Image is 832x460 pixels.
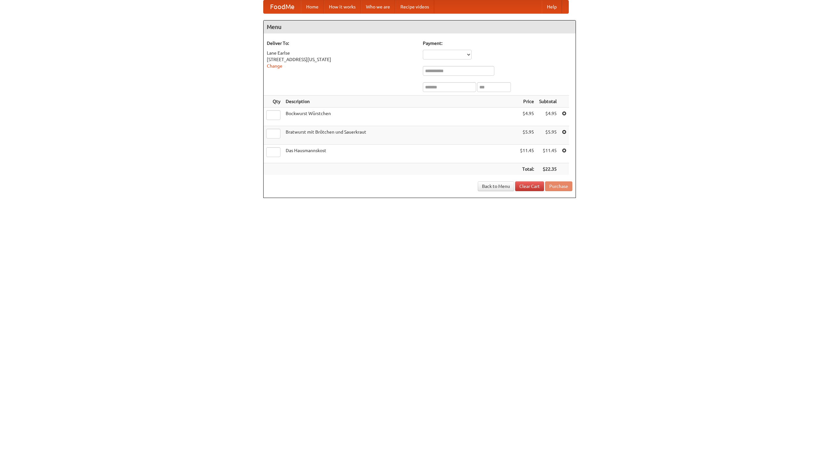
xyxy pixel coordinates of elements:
[537,126,559,145] td: $5.95
[517,126,537,145] td: $5.95
[267,40,416,46] h5: Deliver To:
[267,50,416,56] div: Lane Earlse
[537,108,559,126] td: $4.95
[517,96,537,108] th: Price
[267,56,416,63] div: [STREET_ADDRESS][US_STATE]
[517,108,537,126] td: $4.95
[264,0,301,13] a: FoodMe
[283,96,517,108] th: Description
[545,181,572,191] button: Purchase
[515,181,544,191] a: Clear Cart
[301,0,324,13] a: Home
[324,0,361,13] a: How it works
[537,96,559,108] th: Subtotal
[264,20,576,33] h4: Menu
[361,0,395,13] a: Who we are
[537,163,559,175] th: $22.35
[542,0,562,13] a: Help
[537,145,559,163] td: $11.45
[478,181,514,191] a: Back to Menu
[517,145,537,163] td: $11.45
[423,40,572,46] h5: Payment:
[283,108,517,126] td: Bockwurst Würstchen
[283,145,517,163] td: Das Hausmannskost
[267,63,282,69] a: Change
[264,96,283,108] th: Qty
[395,0,434,13] a: Recipe videos
[283,126,517,145] td: Bratwurst mit Brötchen und Sauerkraut
[517,163,537,175] th: Total:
